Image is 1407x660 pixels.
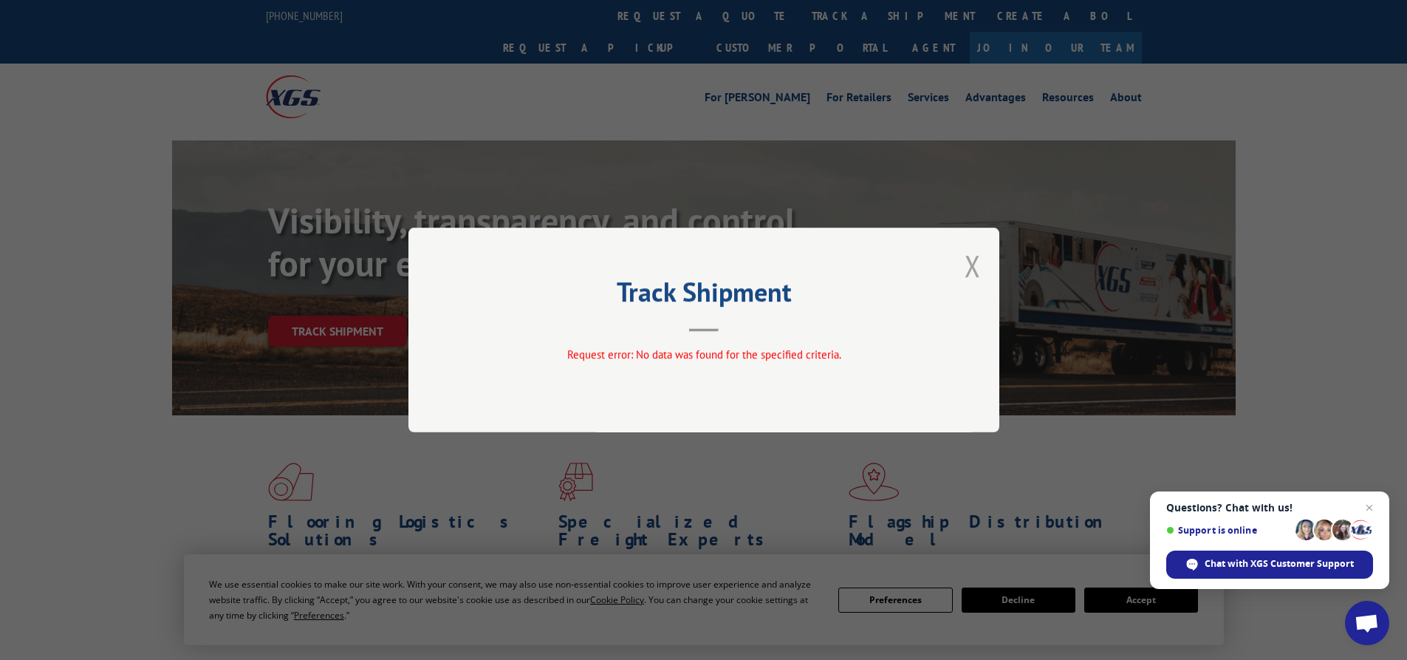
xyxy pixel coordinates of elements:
h2: Track Shipment [482,282,925,310]
span: Questions? Chat with us! [1166,502,1373,514]
span: Chat with XGS Customer Support [1205,557,1354,571]
button: Close modal [965,246,981,285]
div: Open chat [1345,601,1389,645]
div: Chat with XGS Customer Support [1166,551,1373,579]
span: Request error: No data was found for the specified criteria. [566,347,841,361]
span: Close chat [1360,499,1378,517]
span: Support is online [1166,525,1290,536]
